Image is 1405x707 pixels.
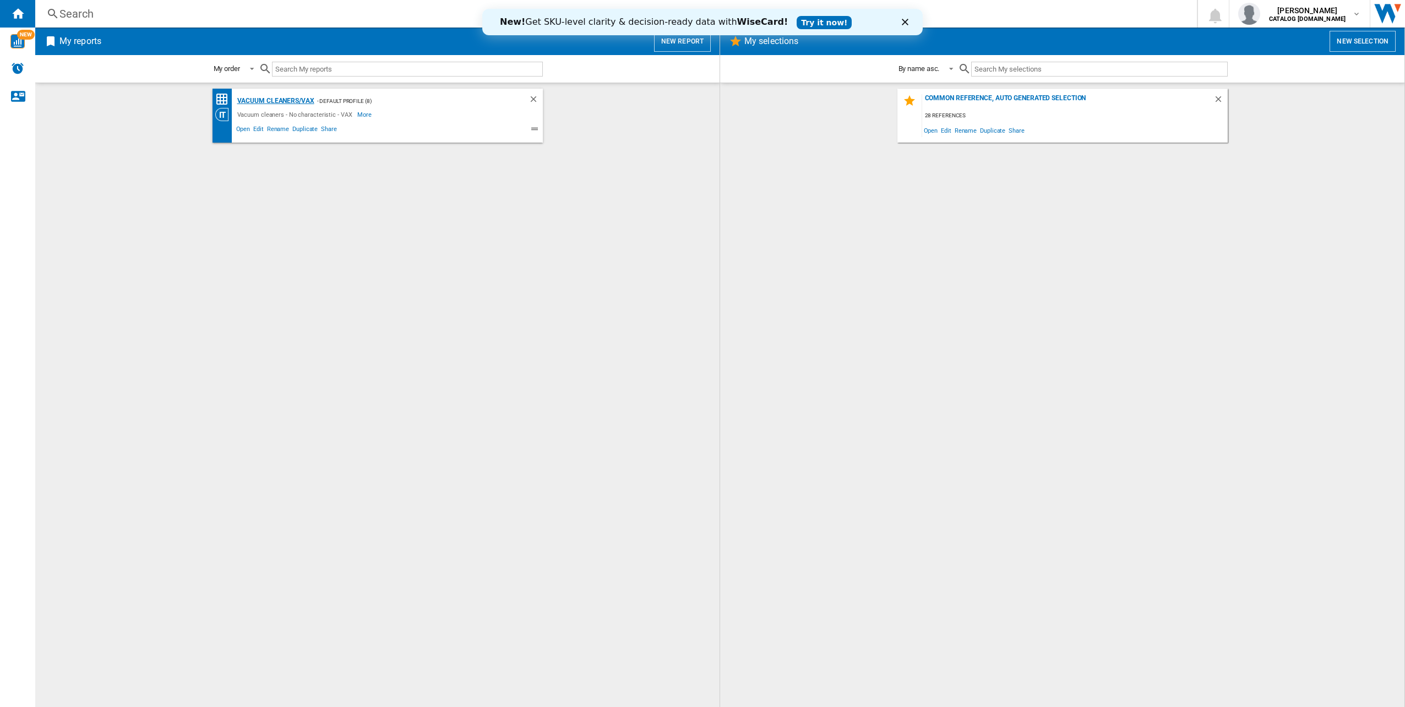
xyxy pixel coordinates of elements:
span: Edit [252,124,265,137]
div: Vacuum cleaners - No characteristic - VAX [235,108,358,121]
span: Edit [939,123,953,138]
div: Search [59,6,1168,21]
button: New report [654,31,711,52]
div: My order [214,64,240,73]
div: Vacuum cleaners/VAX [235,94,314,108]
div: 28 references [922,109,1228,123]
span: NEW [17,30,35,40]
span: Rename [265,124,291,137]
span: Rename [953,123,978,138]
h2: My reports [57,31,104,52]
input: Search My reports [272,62,543,77]
iframe: Intercom live chat banner [482,9,923,35]
span: Duplicate [291,124,319,137]
img: profile.jpg [1238,3,1260,25]
div: By name asc. [898,64,940,73]
span: Open [235,124,252,137]
span: [PERSON_NAME] [1269,5,1346,16]
b: CATALOG [DOMAIN_NAME] [1269,15,1346,23]
button: New selection [1330,31,1396,52]
img: alerts-logo.svg [11,62,24,75]
span: Share [319,124,339,137]
div: Delete [1213,94,1228,109]
img: wise-card.svg [10,34,25,48]
div: Common reference, auto generated selection [922,94,1213,109]
span: Share [1007,123,1026,138]
span: Duplicate [978,123,1007,138]
span: Open [922,123,940,138]
div: - Default profile (8) [314,94,507,108]
span: More [357,108,373,121]
input: Search My selections [971,62,1227,77]
div: Delete [529,94,543,108]
div: Category View [215,108,235,121]
h2: My selections [742,31,800,52]
div: Price Matrix [215,93,235,106]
